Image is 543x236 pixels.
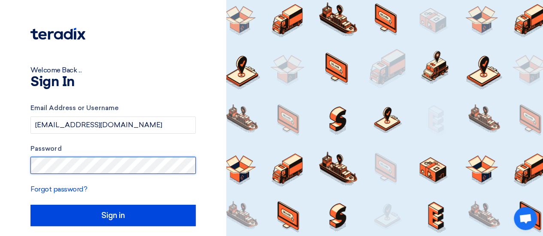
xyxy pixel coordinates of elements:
[30,28,85,40] img: Teradix logo
[30,205,196,226] input: Sign in
[30,144,196,154] label: Password
[514,207,537,230] div: Open chat
[30,65,196,75] div: Welcome Back ...
[30,117,196,134] input: Enter your business email or username
[30,75,196,89] h1: Sign In
[30,185,87,193] a: Forgot password?
[30,103,196,113] label: Email Address or Username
